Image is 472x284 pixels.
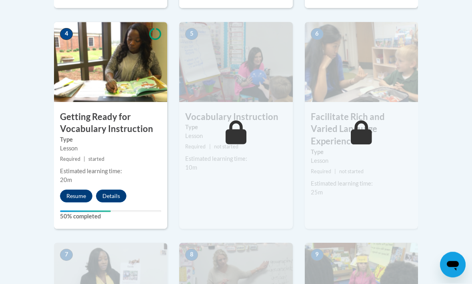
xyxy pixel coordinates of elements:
[185,155,286,164] div: Estimated learning time:
[88,156,104,162] span: started
[60,249,73,261] span: 7
[339,169,364,175] span: not started
[311,28,324,40] span: 6
[60,190,92,203] button: Resume
[60,177,72,184] span: 20m
[311,249,324,261] span: 9
[185,249,198,261] span: 8
[54,111,167,136] h3: Getting Ready for Vocabulary Instruction
[185,164,197,171] span: 10m
[185,132,286,141] div: Lesson
[311,157,412,166] div: Lesson
[60,212,161,221] label: 50% completed
[60,136,161,144] label: Type
[60,144,161,153] div: Lesson
[60,167,161,176] div: Estimated learning time:
[305,22,418,102] img: Course Image
[214,144,238,150] span: not started
[185,28,198,40] span: 5
[54,22,167,102] img: Course Image
[209,144,211,150] span: |
[440,252,466,278] iframe: Button to launch messaging window
[334,169,336,175] span: |
[96,190,126,203] button: Details
[84,156,85,162] span: |
[305,111,418,148] h3: Facilitate Rich and Varied Language Experiences
[185,144,206,150] span: Required
[179,111,292,124] h3: Vocabulary Instruction
[60,211,111,212] div: Your progress
[60,28,73,40] span: 4
[311,169,331,175] span: Required
[60,156,80,162] span: Required
[311,148,412,157] label: Type
[311,180,412,188] div: Estimated learning time:
[185,123,286,132] label: Type
[311,189,323,196] span: 25m
[179,22,292,102] img: Course Image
